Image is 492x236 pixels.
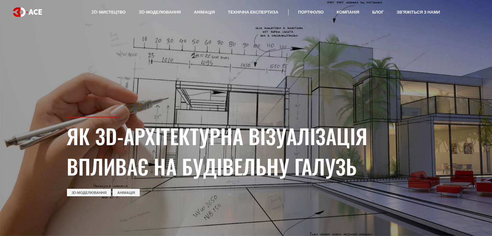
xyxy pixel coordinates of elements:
font: 3D-моделювання [71,190,107,195]
font: Анімація [117,190,135,195]
font: 3D-моделювання [139,9,181,15]
font: Технічна експертиза [228,9,278,15]
font: Компанія [337,9,359,15]
a: 3D-моделювання [67,189,111,196]
font: Зв'яжіться з нами [397,9,440,15]
a: Анімація [113,189,139,196]
font: Блог [372,9,384,15]
font: Анімація [194,9,215,15]
font: 2D-мистецтво [92,9,126,15]
font: Портфоліо [298,9,324,15]
font: Як 3D-архітектурна візуалізація впливає на будівельну галузь [67,121,367,181]
img: логотип білий [13,7,42,17]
